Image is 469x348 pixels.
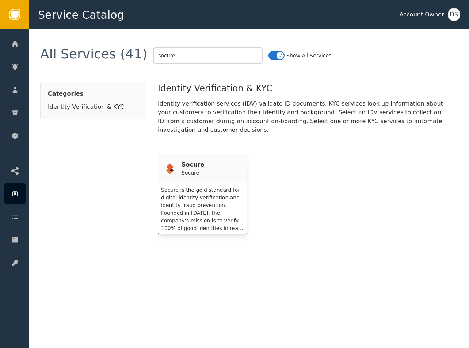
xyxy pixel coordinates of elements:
[182,169,204,177] div: Socure
[158,82,446,146] div: Identity Verification & KYC
[286,52,331,60] label: Show All Services
[48,89,138,98] span: Categories
[182,160,204,169] div: Socure
[448,8,460,21] button: DS
[40,47,147,64] div: All Services (41)
[48,103,138,111] div: Identity Verification & KYC
[158,99,446,134] div: Identity verification services (IDV) validate ID documents. KYC services look up information abou...
[161,187,243,246] span: Socure is the gold standard for digital identity verification and identity fraud prevention. Foun...
[153,47,263,64] input: Search Services
[400,10,444,19] div: Account Owner
[38,7,124,23] span: Service Catalog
